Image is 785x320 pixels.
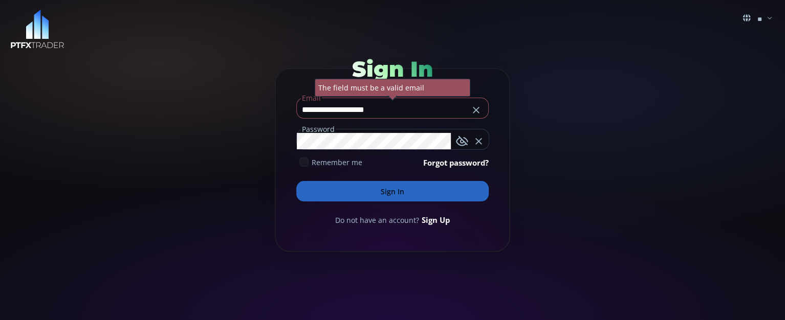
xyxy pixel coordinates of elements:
[312,157,362,168] span: Remember me
[422,214,450,225] a: Sign Up
[423,157,489,168] a: Forgot password?
[352,56,433,82] span: Sign In
[10,10,64,49] img: LOGO
[296,181,489,201] button: Sign In
[296,214,489,225] div: Do not have an account?
[315,79,470,97] div: The field must be a valid email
